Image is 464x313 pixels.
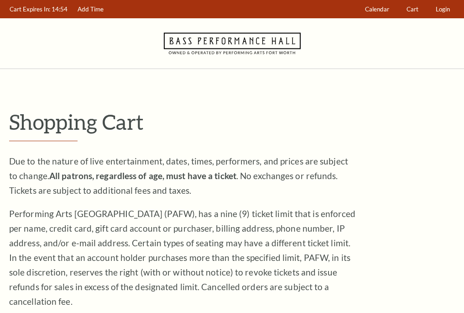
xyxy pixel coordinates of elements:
[407,5,418,13] span: Cart
[365,5,389,13] span: Calendar
[10,5,50,13] span: Cart Expires In:
[9,207,356,309] p: Performing Arts [GEOGRAPHIC_DATA] (PAFW), has a nine (9) ticket limit that is enforced per name, ...
[361,0,394,18] a: Calendar
[9,156,348,196] span: Due to the nature of live entertainment, dates, times, performers, and prices are subject to chan...
[9,110,455,133] p: Shopping Cart
[73,0,108,18] a: Add Time
[432,0,454,18] a: Login
[436,5,450,13] span: Login
[52,5,68,13] span: 14:54
[49,170,236,181] strong: All patrons, regardless of age, must have a ticket
[402,0,423,18] a: Cart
